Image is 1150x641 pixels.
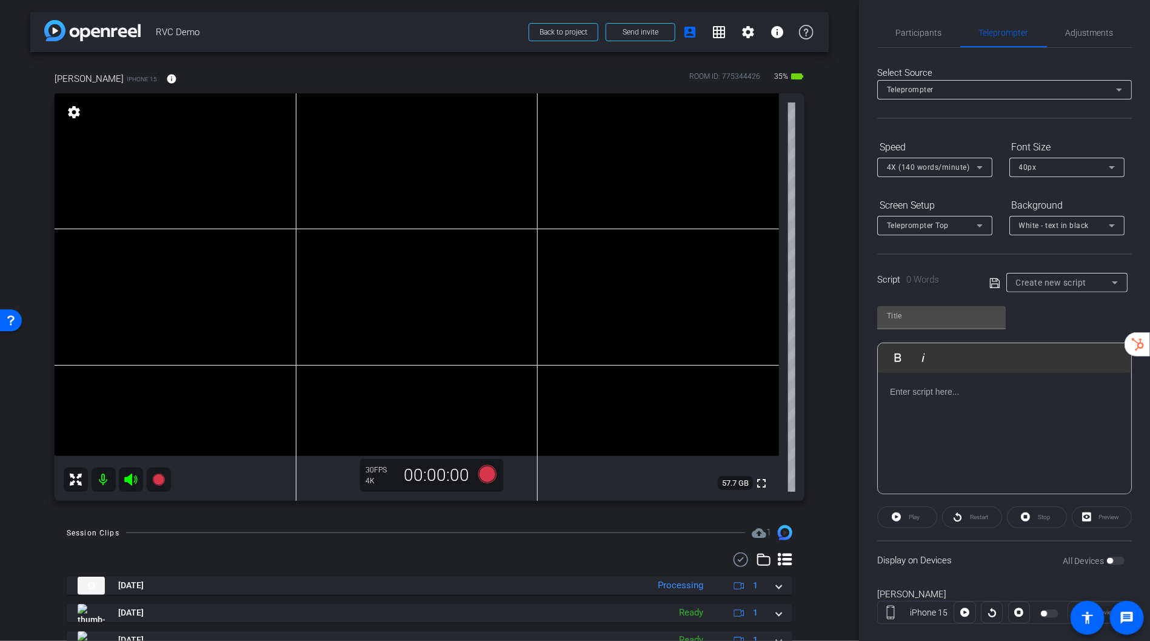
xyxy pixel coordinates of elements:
[712,25,726,39] mat-icon: grid_on
[1019,163,1037,172] span: 40px
[1009,137,1125,158] div: Font Size
[396,465,478,486] div: 00:00:00
[366,476,396,486] div: 4K
[896,29,942,37] span: Participants
[67,604,792,622] mat-expansion-panel-header: thumb-nail[DATE]Ready1
[156,20,521,44] span: RVC Demo
[877,66,1132,80] div: Select Source
[652,579,709,592] div: Processing
[903,606,954,619] div: iPhone 15
[1063,555,1106,567] label: All Devices
[886,346,909,370] button: Bold (⌘B)
[877,273,972,287] div: Script
[877,137,992,158] div: Speed
[753,606,758,619] span: 1
[78,604,105,622] img: thumb-nail
[375,466,387,474] span: FPS
[887,163,970,172] span: 4X (140 words/minute)
[887,86,934,94] span: Teleprompter
[127,75,157,84] span: iPhone 15
[778,525,792,540] img: Session clips
[752,526,771,540] span: Destinations for your clips
[790,69,804,84] mat-icon: battery_std
[906,274,939,285] span: 0 Words
[877,588,1132,602] div: [PERSON_NAME]
[540,28,587,36] span: Back to project
[55,72,124,86] span: [PERSON_NAME]
[753,579,758,592] span: 1
[689,71,760,89] div: ROOM ID: 775344426
[67,577,792,595] mat-expansion-panel-header: thumb-nail[DATE]Processing1
[1009,195,1125,216] div: Background
[366,465,396,475] div: 30
[887,221,949,230] span: Teleprompter Top
[877,195,992,216] div: Screen Setup
[78,577,105,595] img: thumb-nail
[766,527,771,538] span: 1
[118,606,144,619] span: [DATE]
[1066,29,1114,37] span: Adjustments
[979,29,1029,37] span: Teleprompter
[118,579,144,592] span: [DATE]
[754,476,769,491] mat-icon: fullscreen
[606,23,675,41] button: Send invite
[772,67,790,86] span: 35%
[1120,611,1134,625] mat-icon: message
[1080,611,1095,625] mat-icon: accessibility
[67,527,119,539] div: Session Clips
[166,73,177,84] mat-icon: info
[44,20,141,41] img: app-logo
[741,25,755,39] mat-icon: settings
[529,23,598,41] button: Back to project
[912,346,935,370] button: Italic (⌘I)
[752,526,766,540] mat-icon: cloud_upload
[887,309,996,323] input: Title
[623,27,658,37] span: Send invite
[683,25,697,39] mat-icon: account_box
[1019,221,1089,230] span: White - text in black
[65,105,82,119] mat-icon: settings
[770,25,784,39] mat-icon: info
[1016,278,1087,287] span: Create new script
[718,476,753,491] span: 57.7 GB
[673,606,709,620] div: Ready
[877,540,1132,580] div: Display on Devices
